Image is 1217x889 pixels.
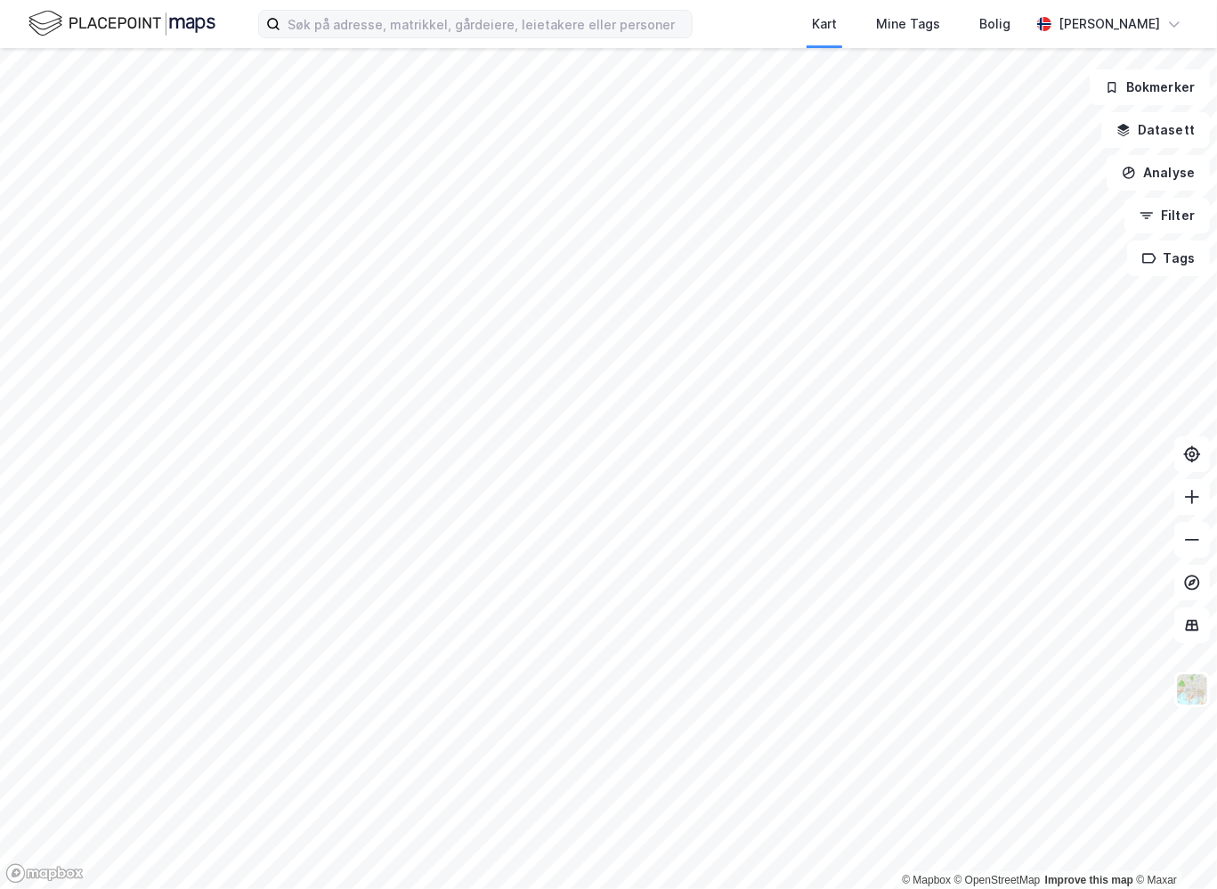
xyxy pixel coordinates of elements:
[1128,803,1217,889] iframe: Chat Widget
[902,874,951,886] a: Mapbox
[1127,241,1210,276] button: Tags
[1107,155,1210,191] button: Analyse
[876,13,940,35] div: Mine Tags
[979,13,1010,35] div: Bolig
[1124,198,1210,233] button: Filter
[1101,112,1210,148] button: Datasett
[280,11,692,37] input: Søk på adresse, matrikkel, gårdeiere, leietakere eller personer
[1045,874,1133,886] a: Improve this map
[1090,69,1210,105] button: Bokmerker
[28,8,215,39] img: logo.f888ab2527a4732fd821a326f86c7f29.svg
[1175,673,1209,706] img: Z
[812,13,837,35] div: Kart
[5,863,84,884] a: Mapbox homepage
[954,874,1041,886] a: OpenStreetMap
[1059,13,1160,35] div: [PERSON_NAME]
